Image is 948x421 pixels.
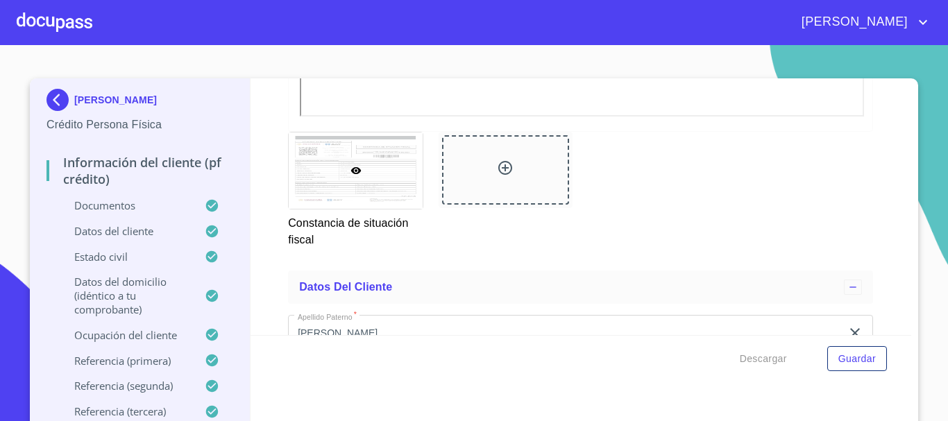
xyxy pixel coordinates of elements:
[46,89,74,111] img: Docupass spot blue
[46,275,205,316] p: Datos del domicilio (idéntico a tu comprobante)
[288,270,873,304] div: Datos del cliente
[288,209,422,248] p: Constancia de situación fiscal
[734,346,793,372] button: Descargar
[791,11,915,33] span: [PERSON_NAME]
[838,350,876,368] span: Guardar
[46,224,205,238] p: Datos del cliente
[46,354,205,368] p: Referencia (primera)
[46,379,205,393] p: Referencia (segunda)
[46,89,233,117] div: [PERSON_NAME]
[827,346,887,372] button: Guardar
[46,250,205,264] p: Estado Civil
[46,117,233,133] p: Crédito Persona Física
[299,281,392,293] span: Datos del cliente
[74,94,157,105] p: [PERSON_NAME]
[46,328,205,342] p: Ocupación del Cliente
[847,325,863,341] button: clear input
[791,11,931,33] button: account of current user
[46,198,205,212] p: Documentos
[740,350,787,368] span: Descargar
[46,154,233,187] p: Información del cliente (PF crédito)
[46,404,205,418] p: Referencia (tercera)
